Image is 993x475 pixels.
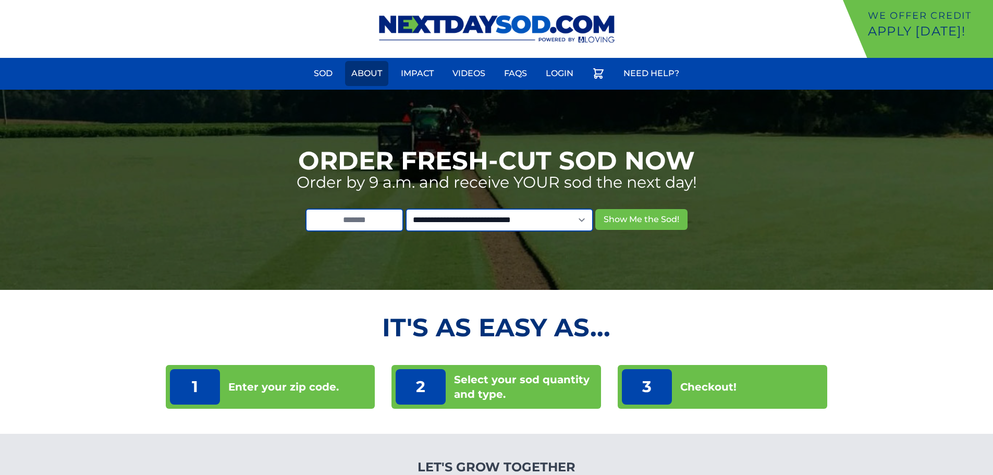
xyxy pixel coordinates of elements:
h1: Order Fresh-Cut Sod Now [298,148,695,173]
p: Checkout! [680,380,737,394]
p: We offer Credit [868,8,989,23]
p: 1 [170,369,220,405]
p: Enter your zip code. [228,380,339,394]
p: Select your sod quantity and type. [454,372,597,401]
a: Impact [395,61,440,86]
p: 2 [396,369,446,405]
p: Apply [DATE]! [868,23,989,40]
p: 3 [622,369,672,405]
h2: It's as Easy As... [166,315,828,340]
p: Order by 9 a.m. and receive YOUR sod the next day! [297,173,697,192]
button: Show Me the Sod! [595,209,688,230]
a: Videos [446,61,492,86]
a: Sod [308,61,339,86]
a: Login [540,61,580,86]
a: FAQs [498,61,533,86]
a: About [345,61,388,86]
a: Need Help? [617,61,685,86]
